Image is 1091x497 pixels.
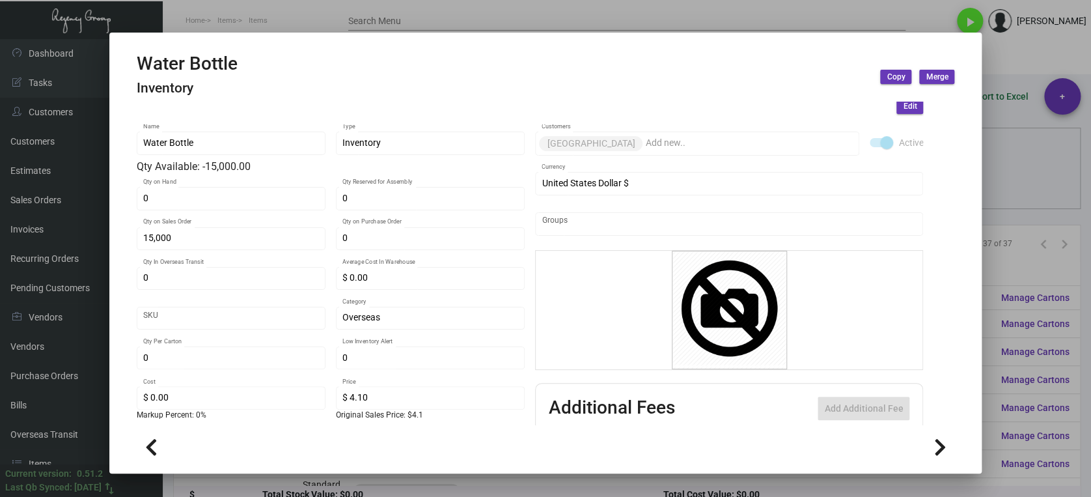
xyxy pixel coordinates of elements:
h4: Inventory [137,80,238,96]
h2: Additional Fees [549,397,675,420]
button: Add Additional Fee [818,397,909,420]
div: Last Qb Synced: [DATE] [5,481,102,494]
span: Active [898,135,923,150]
h2: Water Bottle [137,53,238,75]
input: Add new.. [542,219,916,229]
button: Edit [896,100,923,114]
button: Merge [919,70,954,84]
span: Add Additional Fee [824,403,903,414]
mat-chip: [GEOGRAPHIC_DATA] [539,136,642,151]
button: Copy [880,70,911,84]
input: Add new.. [645,138,852,149]
div: Qty Available: -15,000.00 [137,159,525,175]
div: Current version: [5,467,72,481]
span: Merge [926,72,948,83]
div: 0.51.2 [77,467,103,481]
span: Edit [903,101,917,112]
span: Copy [887,72,905,83]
